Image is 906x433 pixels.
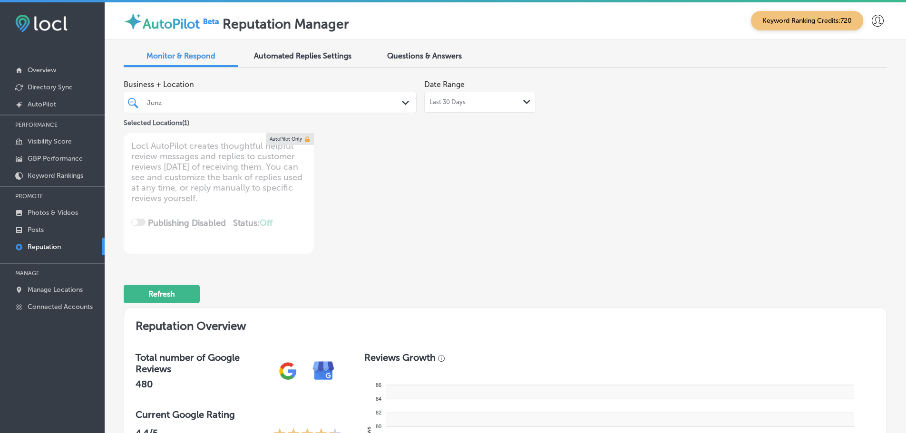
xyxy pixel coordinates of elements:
[270,353,306,389] img: gPZS+5FD6qPJAAAAABJRU5ErkJggg==
[200,16,223,26] img: Beta
[146,51,215,60] span: Monitor & Respond
[751,11,863,30] span: Keyword Ranking Credits: 720
[147,98,403,106] div: Junz
[28,286,83,294] p: Manage Locations
[28,83,73,91] p: Directory Sync
[387,51,462,60] span: Questions & Answers
[28,243,61,251] p: Reputation
[28,100,56,108] p: AutoPilot
[143,16,200,32] label: AutoPilot
[28,209,78,217] p: Photos & Videos
[376,410,381,415] tspan: 82
[306,353,341,389] img: e7ababfa220611ac49bdb491a11684a6.png
[136,378,270,390] h2: 480
[28,303,93,311] p: Connected Accounts
[254,51,351,60] span: Automated Replies Settings
[28,137,72,145] p: Visibility Score
[124,285,200,303] button: Refresh
[376,396,381,402] tspan: 84
[376,423,381,429] tspan: 80
[124,12,143,31] img: autopilot-icon
[28,172,83,180] p: Keyword Rankings
[28,154,83,163] p: GBP Performance
[15,15,68,32] img: fda3e92497d09a02dc62c9cd864e3231.png
[124,115,189,127] p: Selected Locations ( 1 )
[28,66,56,74] p: Overview
[124,308,887,340] h2: Reputation Overview
[28,226,44,234] p: Posts
[136,352,270,375] h3: Total number of Google Reviews
[136,409,341,420] h3: Current Google Rating
[376,382,381,388] tspan: 86
[223,16,349,32] label: Reputation Manager
[364,352,436,363] h3: Reviews Growth
[429,98,466,106] span: Last 30 Days
[424,80,465,89] label: Date Range
[124,80,417,89] span: Business + Location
